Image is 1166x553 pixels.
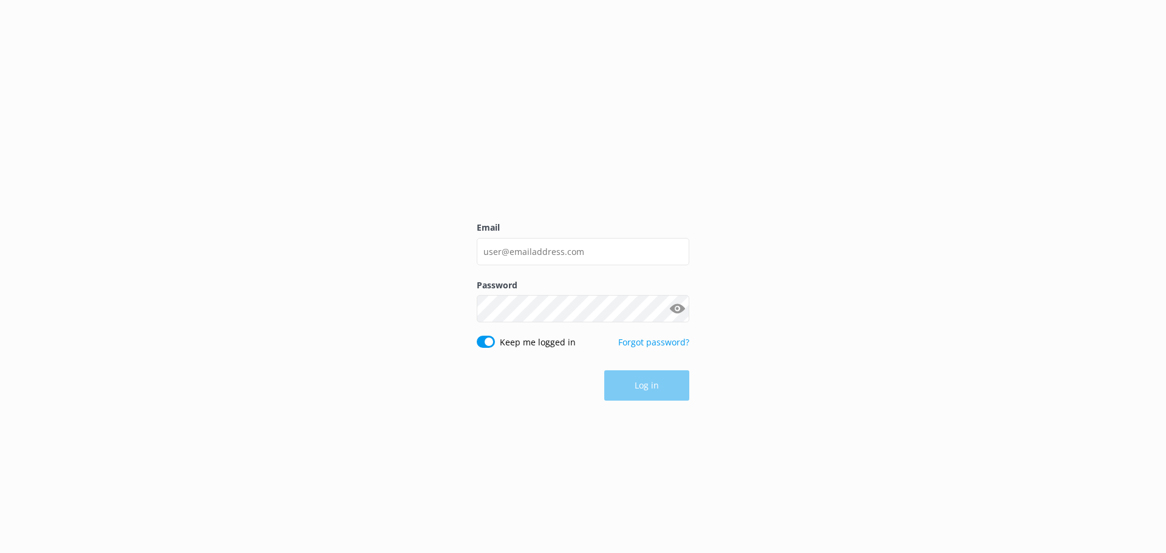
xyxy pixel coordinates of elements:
label: Email [477,221,689,234]
input: user@emailaddress.com [477,238,689,265]
button: Show password [665,297,689,321]
label: Keep me logged in [500,336,576,349]
a: Forgot password? [618,336,689,348]
label: Password [477,279,689,292]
